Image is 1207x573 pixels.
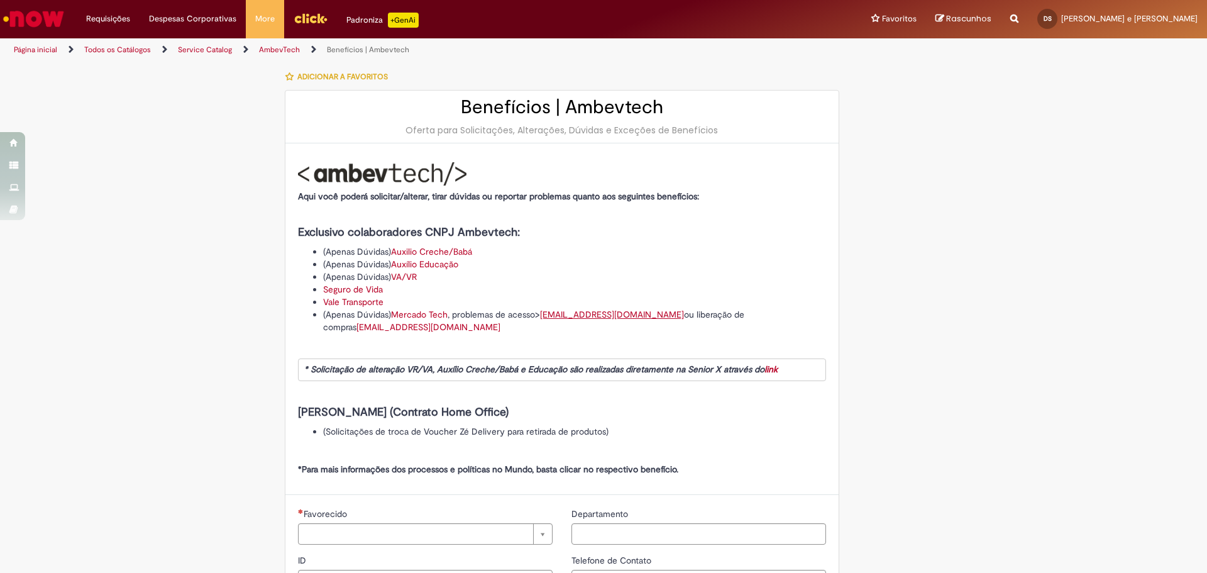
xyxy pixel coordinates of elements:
[391,259,458,270] a: Auxílio Educação
[323,425,826,438] li: (Solicitações de troca de Voucher Zé Delivery para retirada de produtos)
[391,309,448,320] a: Mercado Tech
[1,6,66,31] img: ServiceNow
[571,523,826,545] input: Departamento
[298,509,304,514] span: Necessários
[1044,14,1052,23] span: DS
[323,296,383,308] a: Vale Transporte
[298,555,309,566] span: ID
[323,245,826,258] li: (Apenas Dúvidas)
[571,555,654,566] span: Telefone de Contato
[356,321,500,333] a: [EMAIL_ADDRESS][DOMAIN_NAME]
[298,523,553,545] a: Limpar campo Favorecido
[346,13,419,28] div: Padroniza
[540,309,684,320] a: [EMAIL_ADDRESS][DOMAIN_NAME]
[297,72,388,82] span: Adicionar a Favoritos
[298,97,826,118] h2: Benefícios | Ambevtech
[9,38,795,62] ul: Trilhas de página
[298,464,678,475] strong: *Para mais informações dos processos e políticas no Mundo, basta clicar no respectivo benefício.
[298,225,520,240] strong: Exclusivo colaboradores CNPJ Ambevtech:
[298,191,699,202] strong: Aqui você poderá solicitar/alterar, tirar dúvidas ou reportar problemas quanto aos seguintes bene...
[388,13,419,28] p: +GenAi
[327,45,409,55] a: Benefícios | Ambevtech
[323,258,826,270] li: (Apenas Dúvidas)
[882,13,917,25] span: Favoritos
[84,45,151,55] a: Todos os Catálogos
[764,364,778,375] a: link
[14,45,57,55] a: Página inicial
[294,9,328,28] img: click_logo_yellow_360x200.png
[946,13,991,25] span: Rascunhos
[259,45,300,55] a: AmbevTech
[935,13,991,25] a: Rascunhos
[298,405,509,420] strong: [PERSON_NAME] (Contrato Home Office)
[323,284,383,295] a: Seguro de Vida
[304,364,778,375] em: * Solicitação de alteração VR/VA, Auxílio Creche/Babá e Educação são realizadas diretamente na Se...
[1061,13,1198,24] span: [PERSON_NAME] e [PERSON_NAME]
[391,271,417,282] a: VA/VR
[391,246,472,257] a: Auxilio Creche/Babá
[178,45,232,55] a: Service Catalog
[323,270,826,283] li: (Apenas Dúvidas)
[298,124,826,136] div: Oferta para Solicitações, Alterações, Dúvidas e Exceções de Benefícios
[86,13,130,25] span: Requisições
[285,64,395,90] button: Adicionar a Favoritos
[149,13,236,25] span: Despesas Corporativas
[255,13,275,25] span: More
[304,508,350,520] span: Necessários - Favorecido
[323,308,826,333] li: (Apenas Dúvidas) , problemas de acesso> ou liberação de compras
[571,508,631,520] span: Departamento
